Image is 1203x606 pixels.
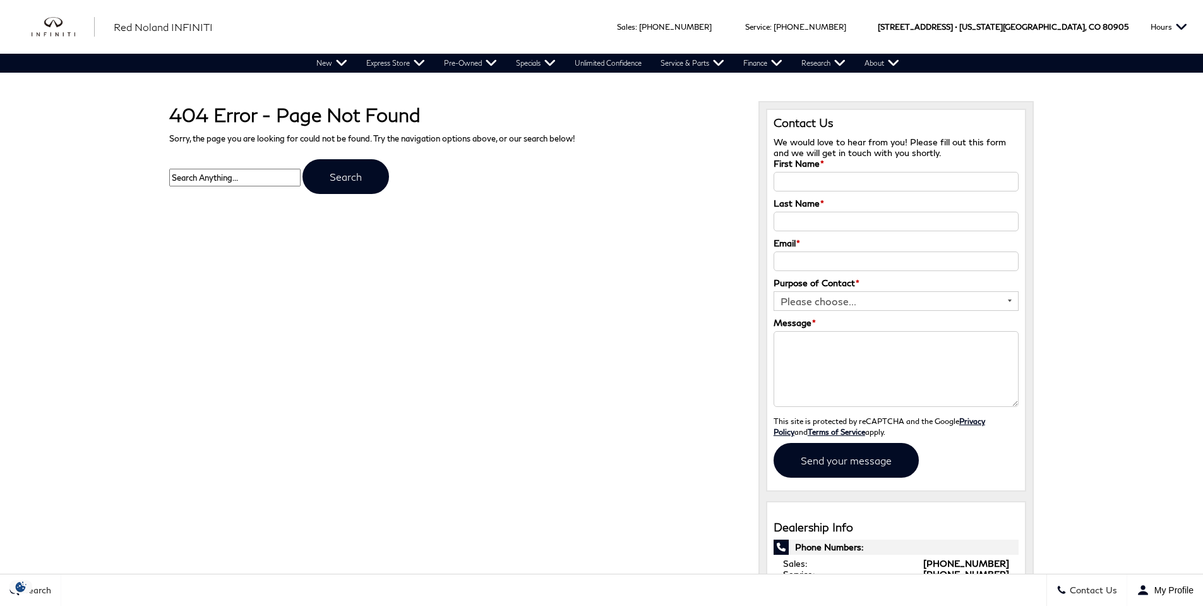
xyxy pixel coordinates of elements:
a: Service & Parts [651,54,734,73]
label: Email [774,238,800,248]
small: This site is protected by reCAPTCHA and the Google and apply. [774,416,985,436]
img: Opt-Out Icon [6,580,35,593]
span: Service: [783,569,815,579]
label: Message [774,317,816,328]
h1: 404 Error - Page Not Found [169,104,739,125]
a: Research [792,54,855,73]
h3: Contact Us [774,116,1019,130]
a: Finance [734,54,792,73]
input: Send your message [774,443,919,478]
a: Express Store [357,54,434,73]
a: About [855,54,909,73]
span: : [770,22,772,32]
nav: Main Navigation [307,54,909,73]
a: [PHONE_NUMBER] [923,569,1009,579]
input: Search Anything... [169,169,301,186]
a: Privacy Policy [774,416,985,436]
span: Red Noland INFINITI [114,21,213,33]
a: Red Noland INFINITI [114,20,213,35]
h3: Dealership Info [774,521,1019,534]
span: Search [20,585,51,596]
div: Sorry, the page you are looking for could not be found. Try the navigation options above, or our ... [160,92,749,200]
section: Click to Open Cookie Consent Modal [6,580,35,593]
a: Pre-Owned [434,54,506,73]
a: Unlimited Confidence [565,54,651,73]
span: Sales: [783,558,807,569]
a: [PHONE_NUMBER] [923,558,1009,569]
span: Phone Numbers: [774,540,1019,555]
label: Purpose of Contact [774,277,859,288]
span: Service [745,22,770,32]
span: : [635,22,637,32]
label: Last Name [774,198,824,209]
a: Specials [506,54,565,73]
input: Search [302,159,389,194]
label: First Name [774,158,824,169]
a: infiniti [32,17,95,37]
img: INFINITI [32,17,95,37]
span: Contact Us [1067,585,1117,596]
a: [PHONE_NUMBER] [774,22,846,32]
span: We would love to hear from you! Please fill out this form and we will get in touch with you shortly. [774,136,1006,158]
span: Sales [617,22,635,32]
span: My Profile [1149,585,1194,595]
a: New [307,54,357,73]
a: [STREET_ADDRESS] • [US_STATE][GEOGRAPHIC_DATA], CO 80905 [878,22,1128,32]
button: Open user profile menu [1127,574,1203,606]
a: Terms of Service [808,427,865,436]
a: [PHONE_NUMBER] [639,22,712,32]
